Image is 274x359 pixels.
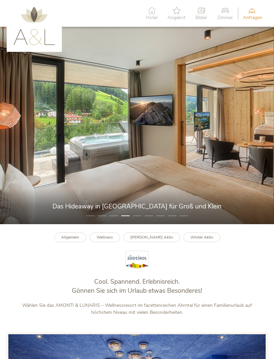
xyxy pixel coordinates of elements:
[183,233,220,242] a: Winter Aktiv
[130,235,173,240] b: [PERSON_NAME] Aktiv
[13,302,261,316] p: Wählen Sie das AMONTI & LUNARIS – Wellnessresort im facettenreichen Ahrntal für einen Familienurl...
[97,235,113,240] b: Wellness
[146,15,157,20] span: Hotel
[195,15,207,20] span: Bilder
[61,235,79,240] b: Allgemein
[190,235,213,240] b: Winter Aktiv
[94,277,180,286] span: Cool. Spannend. Erlebnisreich.
[13,7,55,45] img: AMONTI & LUNARIS Wellnessresort
[123,233,180,242] a: [PERSON_NAME] Aktiv
[243,15,262,20] span: Anfragen
[125,251,149,269] img: Südtirol
[217,15,233,20] span: Zimmer
[72,286,202,295] span: Gönnen Sie sich im Urlaub etwas Besonderes!
[90,233,120,242] a: Wellness
[167,15,185,20] span: Angebot
[54,233,86,242] a: Allgemein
